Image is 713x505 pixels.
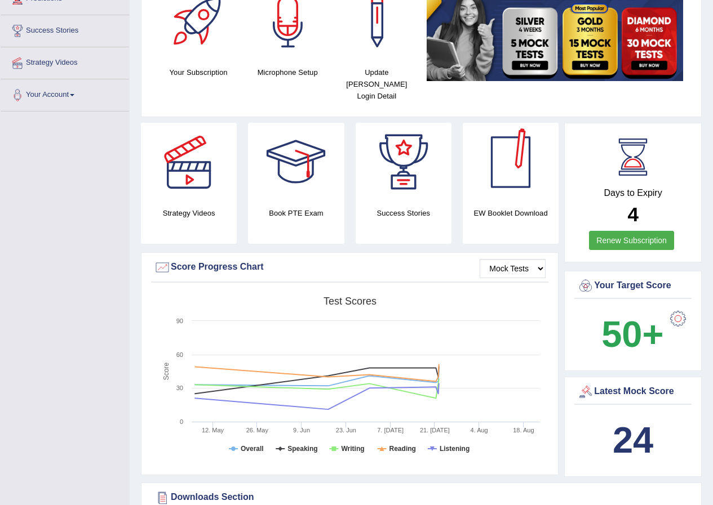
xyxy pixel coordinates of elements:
a: Success Stories [1,15,129,43]
h4: Microphone Setup [249,66,326,78]
div: Score Progress Chart [154,259,546,276]
tspan: 7. [DATE] [377,427,404,434]
tspan: Test scores [324,296,377,307]
tspan: 26. May [246,427,269,434]
b: 24 [613,419,653,461]
tspan: Speaking [287,445,317,453]
text: 60 [176,351,183,358]
tspan: 12. May [202,427,224,434]
tspan: Listening [440,445,470,453]
tspan: Score [162,363,170,381]
h4: EW Booklet Download [463,207,559,219]
text: 0 [180,418,183,425]
tspan: 4. Aug [471,427,488,434]
h4: Success Stories [356,207,451,219]
tspan: 23. Jun [336,427,356,434]
h4: Update [PERSON_NAME] Login Detail [338,66,415,102]
text: 90 [176,318,183,324]
tspan: 18. Aug [513,427,534,434]
a: Your Account [1,79,129,108]
tspan: 9. Jun [293,427,310,434]
tspan: Writing [341,445,364,453]
h4: Days to Expiry [577,188,689,198]
h4: Strategy Videos [141,207,237,219]
text: 30 [176,385,183,391]
b: 4 [627,203,638,225]
div: Your Target Score [577,278,689,294]
h4: Book PTE Exam [248,207,344,219]
a: Strategy Videos [1,47,129,75]
a: Renew Subscription [589,231,674,250]
h4: Your Subscription [160,66,237,78]
b: 50+ [601,314,663,355]
div: Latest Mock Score [577,383,689,400]
tspan: Overall [241,445,264,453]
tspan: Reading [389,445,416,453]
tspan: 21. [DATE] [420,427,450,434]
